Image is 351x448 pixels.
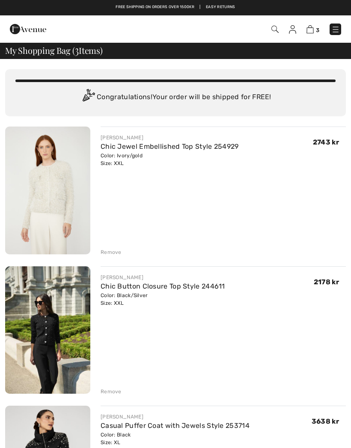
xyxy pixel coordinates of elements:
img: 1ère Avenue [10,21,46,38]
span: 3 [75,44,79,55]
a: Casual Puffer Coat with Jewels Style 253714 [101,421,250,430]
a: 1ère Avenue [10,24,46,32]
span: 3 [316,27,319,33]
a: Chic Jewel Embellished Top Style 254929 [101,142,239,150]
span: My Shopping Bag ( Items) [5,46,103,55]
div: Remove [101,388,122,395]
a: Chic Button Closure Top Style 244611 [101,282,225,290]
img: Chic Jewel Embellished Top Style 254929 [5,127,90,254]
img: My Info [289,25,296,34]
a: 3 [306,24,319,34]
div: Congratulations! Your order will be shipped for FREE! [15,89,336,106]
div: [PERSON_NAME] [101,274,225,281]
div: Color: Black Size: XL [101,431,250,446]
div: [PERSON_NAME] [101,134,239,141]
span: 3638 kr [312,417,339,425]
span: | [199,4,200,10]
img: Shopping Bag [306,25,314,33]
img: Search [271,26,279,33]
img: Chic Button Closure Top Style 244611 [5,266,90,394]
div: Color: Ivory/gold Size: XXL [101,152,239,167]
div: Remove [101,248,122,256]
a: Free shipping on orders over 1500kr [116,4,194,10]
div: Color: Black/Silver Size: XXL [101,292,225,307]
div: [PERSON_NAME] [101,413,250,421]
span: 2178 kr [314,278,339,286]
span: 2743 kr [313,138,339,146]
img: Congratulation2.svg [80,89,97,106]
a: Easy Returns [206,4,235,10]
img: Menu [331,25,340,34]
